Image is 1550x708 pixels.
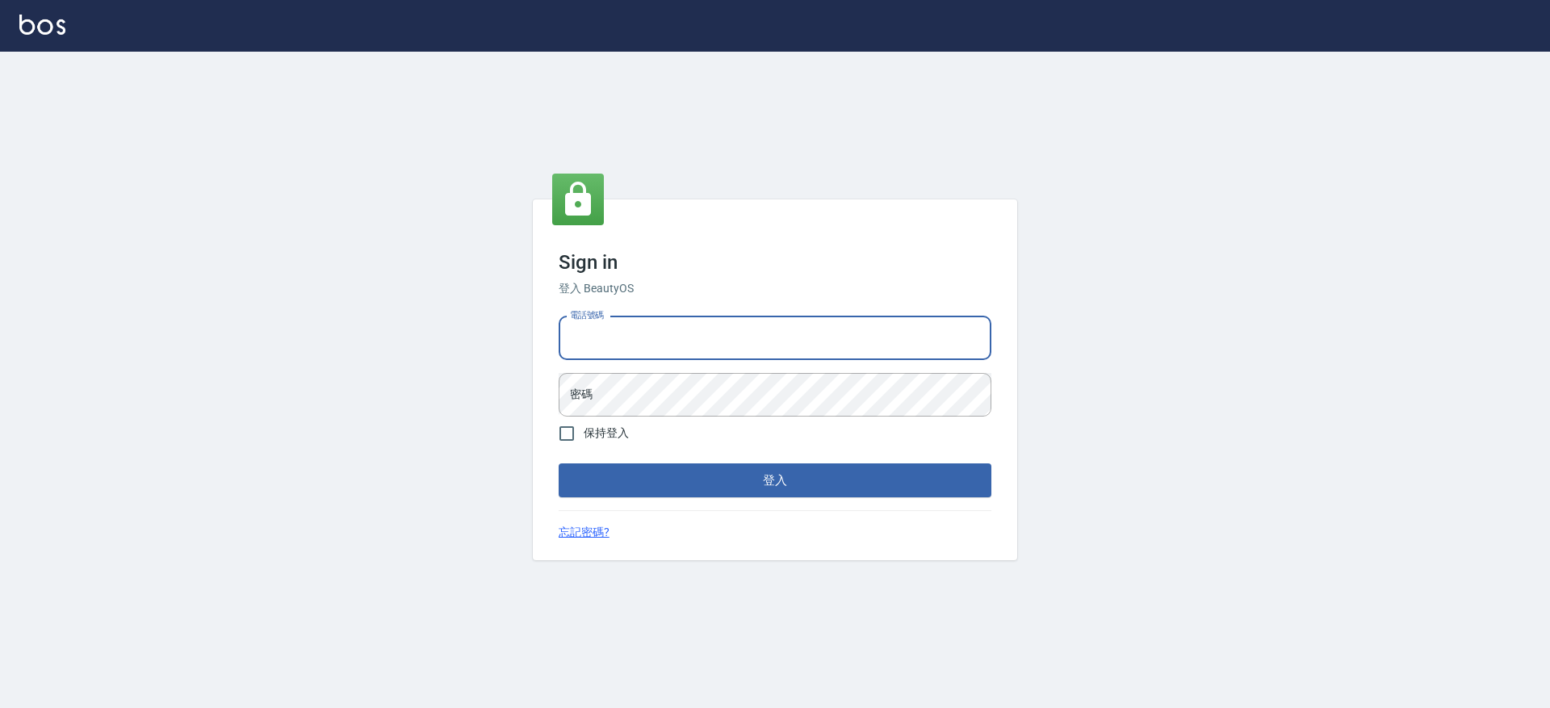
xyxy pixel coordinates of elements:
label: 電話號碼 [570,309,604,321]
h3: Sign in [559,251,991,274]
a: 忘記密碼? [559,524,610,541]
span: 保持登入 [584,425,629,442]
button: 登入 [559,463,991,497]
h6: 登入 BeautyOS [559,280,991,297]
img: Logo [19,15,65,35]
